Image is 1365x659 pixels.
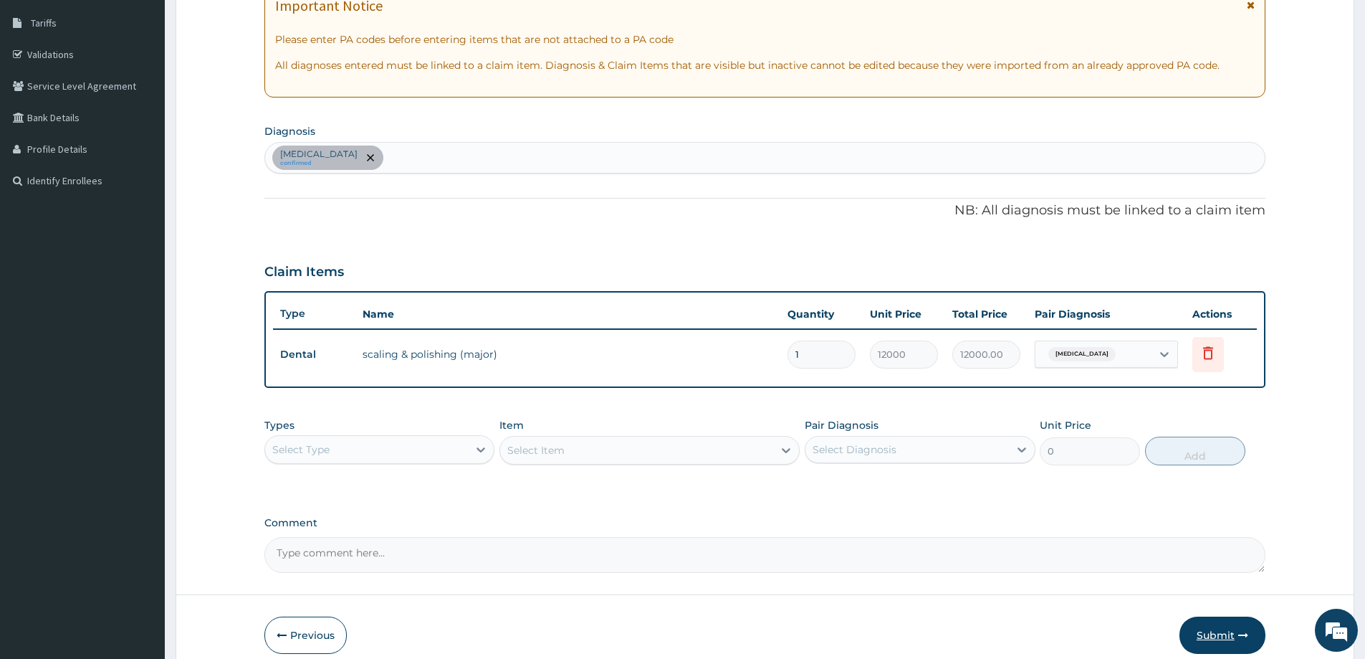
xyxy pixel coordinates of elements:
[273,341,355,368] td: Dental
[1145,437,1245,465] button: Add
[945,300,1028,328] th: Total Price
[364,151,377,164] span: remove selection option
[27,72,58,108] img: d_794563401_company_1708531726252_794563401
[813,442,896,457] div: Select Diagnosis
[280,148,358,160] p: [MEDICAL_DATA]
[75,80,241,99] div: Chat with us now
[235,7,269,42] div: Minimize live chat window
[1040,418,1091,432] label: Unit Price
[275,58,1255,72] p: All diagnoses entered must be linked to a claim item. Diagnosis & Claim Items that are visible bu...
[273,300,355,327] th: Type
[1048,347,1116,361] span: [MEDICAL_DATA]
[780,300,863,328] th: Quantity
[355,300,780,328] th: Name
[264,419,294,432] label: Types
[7,392,273,442] textarea: Type your message and hit 'Enter'
[264,202,1265,220] p: NB: All diagnosis must be linked to a claim item
[264,517,1265,529] label: Comment
[499,418,524,432] label: Item
[805,418,878,432] label: Pair Diagnosis
[355,340,780,369] td: scaling & polishing (major)
[275,32,1255,47] p: Please enter PA codes before entering items that are not attached to a PA code
[31,16,57,29] span: Tariffs
[863,300,945,328] th: Unit Price
[1028,300,1185,328] th: Pair Diagnosis
[280,160,358,167] small: confirmed
[1185,300,1257,328] th: Actions
[83,181,198,326] span: We're online!
[264,265,344,280] h3: Claim Items
[272,442,330,457] div: Select Type
[264,617,347,654] button: Previous
[1179,617,1265,654] button: Submit
[264,124,315,138] label: Diagnosis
